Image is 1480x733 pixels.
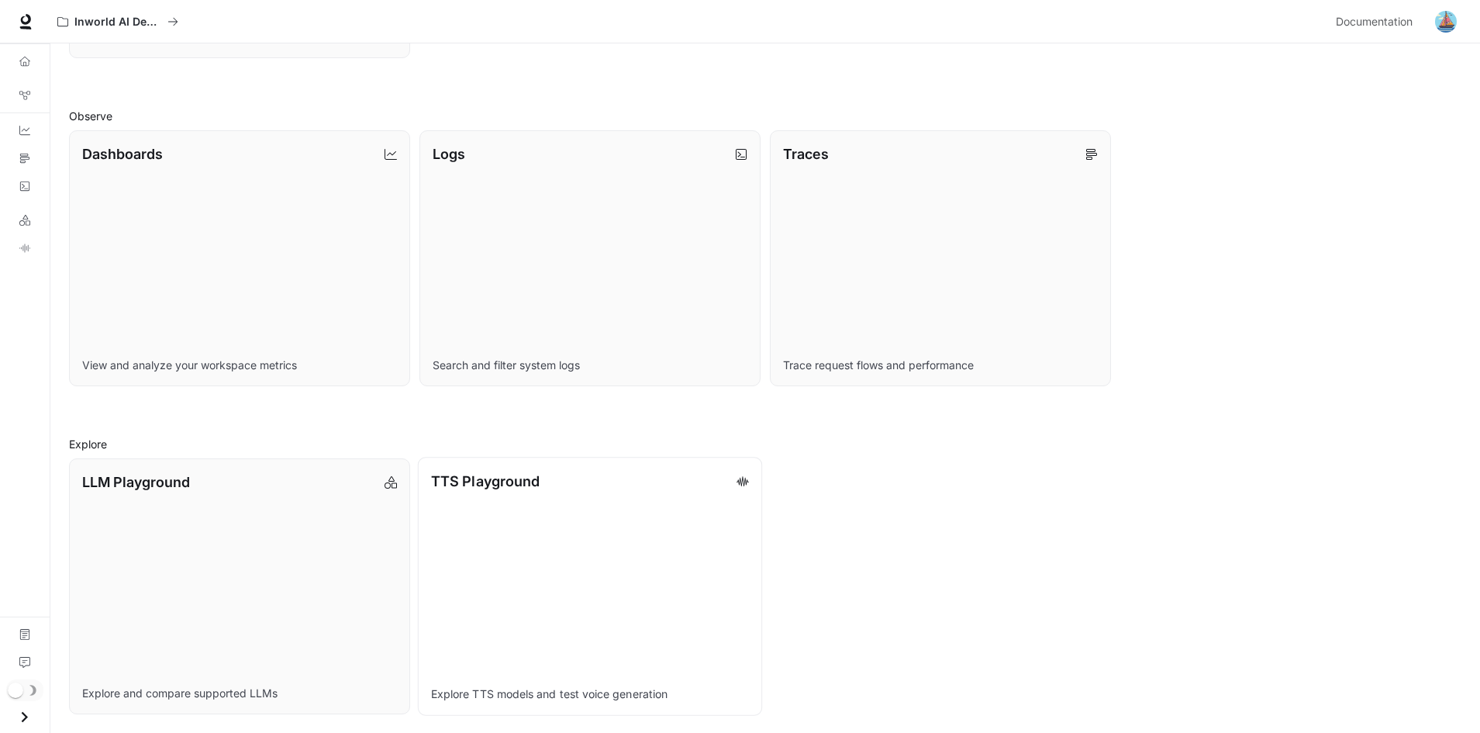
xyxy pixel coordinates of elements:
a: LLM Playground [6,208,43,233]
a: Feedback [6,650,43,675]
button: All workspaces [50,6,185,37]
h2: Explore [69,436,1461,452]
p: Traces [783,143,829,164]
button: User avatar [1430,6,1461,37]
a: Documentation [1330,6,1424,37]
h2: Observe [69,108,1461,124]
p: Inworld AI Demos [74,16,161,29]
p: TTS Playground [431,471,540,492]
p: Explore and compare supported LLMs [82,686,397,701]
a: TTS PlaygroundExplore TTS models and test voice generation [418,457,762,715]
a: LogsSearch and filter system logs [419,130,761,386]
p: View and analyze your workspace metrics [82,358,397,373]
span: Documentation [1336,12,1413,32]
a: Dashboards [6,118,43,143]
a: Logs [6,174,43,199]
a: Traces [6,146,43,171]
p: Explore TTS models and test voice generation [431,686,749,702]
p: LLM Playground [82,472,190,493]
a: LLM PlaygroundExplore and compare supported LLMs [69,458,410,714]
p: Trace request flows and performance [783,358,1098,373]
img: User avatar [1435,11,1457,33]
a: Documentation [6,622,43,647]
a: TTS Playground [6,236,43,261]
button: Open drawer [7,701,42,733]
span: Dark mode toggle [8,681,23,698]
p: Search and filter system logs [433,358,747,373]
a: Overview [6,49,43,74]
p: Logs [433,143,465,164]
a: DashboardsView and analyze your workspace metrics [69,130,410,386]
p: Dashboards [82,143,163,164]
a: Graph Registry [6,83,43,108]
a: TracesTrace request flows and performance [770,130,1111,386]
